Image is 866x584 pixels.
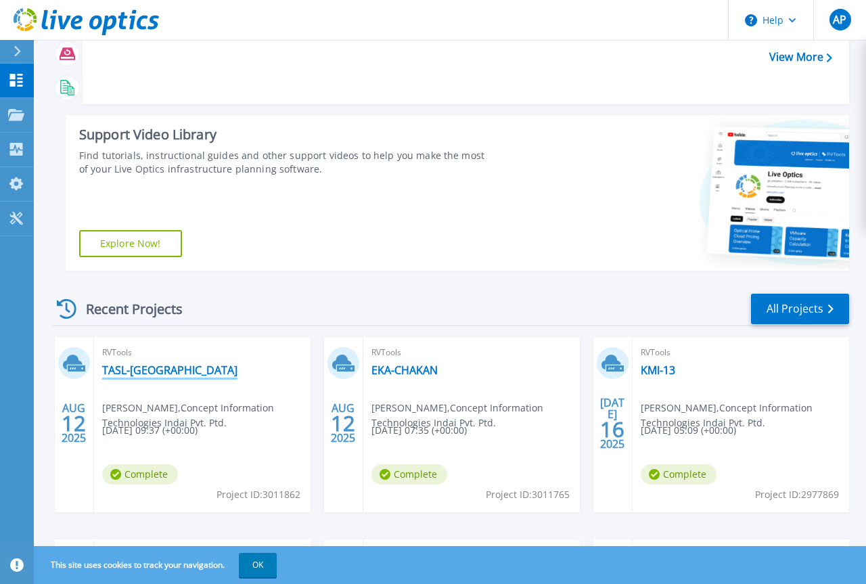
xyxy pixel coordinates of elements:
[37,553,277,577] span: This site uses cookies to track your navigation.
[600,424,624,435] span: 16
[62,418,86,429] span: 12
[641,464,716,485] span: Complete
[61,399,87,448] div: AUG 2025
[216,487,300,502] span: Project ID: 3011862
[599,399,625,448] div: [DATE] 2025
[330,399,356,448] div: AUG 2025
[52,292,201,325] div: Recent Projects
[371,363,438,377] a: EKA-CHAKAN
[371,464,447,485] span: Complete
[239,553,277,577] button: OK
[486,487,570,502] span: Project ID: 3011765
[102,464,178,485] span: Complete
[641,345,841,360] span: RVTools
[751,294,849,324] a: All Projects
[79,230,182,257] a: Explore Now!
[79,149,486,176] div: Find tutorials, instructional guides and other support videos to help you make the most of your L...
[371,423,467,438] span: [DATE] 07:35 (+00:00)
[833,14,846,25] span: AP
[102,401,311,430] span: [PERSON_NAME] , Concept Information Technologies Indai Pvt. Ptd.
[371,345,572,360] span: RVTools
[102,345,302,360] span: RVTools
[331,418,355,429] span: 12
[641,423,736,438] span: [DATE] 05:09 (+00:00)
[641,363,675,377] a: KMI-13
[755,487,839,502] span: Project ID: 2977869
[641,401,849,430] span: [PERSON_NAME] , Concept Information Technologies Indai Pvt. Ptd.
[769,51,832,64] a: View More
[79,126,486,143] div: Support Video Library
[371,401,580,430] span: [PERSON_NAME] , Concept Information Technologies Indai Pvt. Ptd.
[102,423,198,438] span: [DATE] 09:37 (+00:00)
[102,363,237,377] a: TASL-[GEOGRAPHIC_DATA]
